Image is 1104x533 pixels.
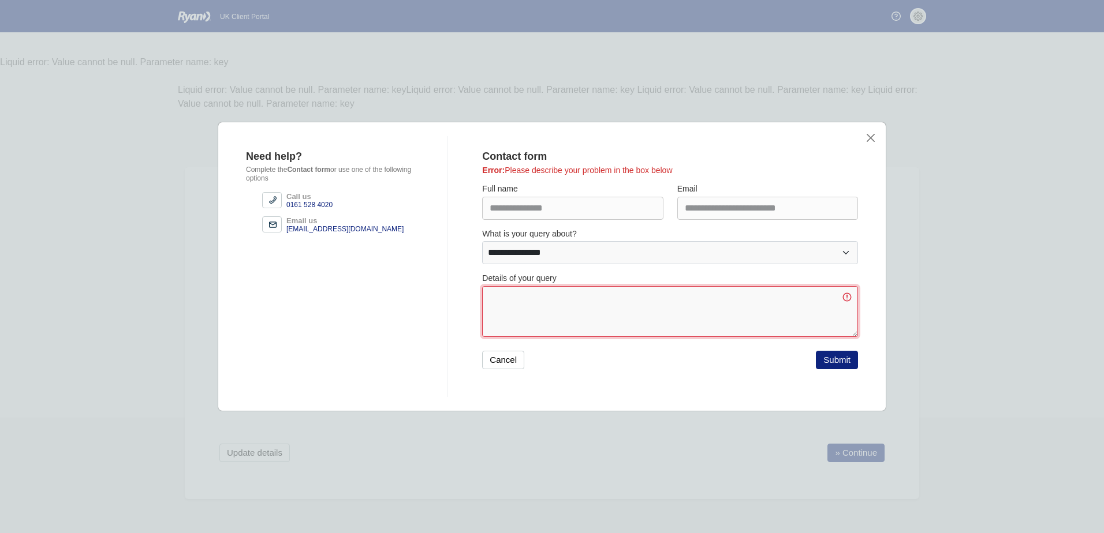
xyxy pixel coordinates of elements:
[246,166,426,183] p: Complete the or use one of the following options
[482,273,556,284] label: Details of your query
[246,150,426,163] div: Need help?
[864,132,877,144] button: close
[482,166,858,175] p: Please describe your problem in the box below
[482,166,505,175] b: Error:
[171,83,933,499] div: Liquid error: Value cannot be null. Parameter name: key Liquid error: Value cannot be null. Param...
[816,351,858,369] button: Submit
[482,351,524,369] button: Cancel
[286,201,333,209] div: 0161 528 4020
[286,192,333,201] div: Call us
[482,229,576,239] label: What is your query about?
[677,184,698,194] label: Email
[286,216,404,225] div: Email us
[286,225,404,234] div: [EMAIL_ADDRESS][DOMAIN_NAME]
[287,166,330,174] b: Contact form
[482,150,844,163] div: Contact form
[482,184,517,194] label: Full name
